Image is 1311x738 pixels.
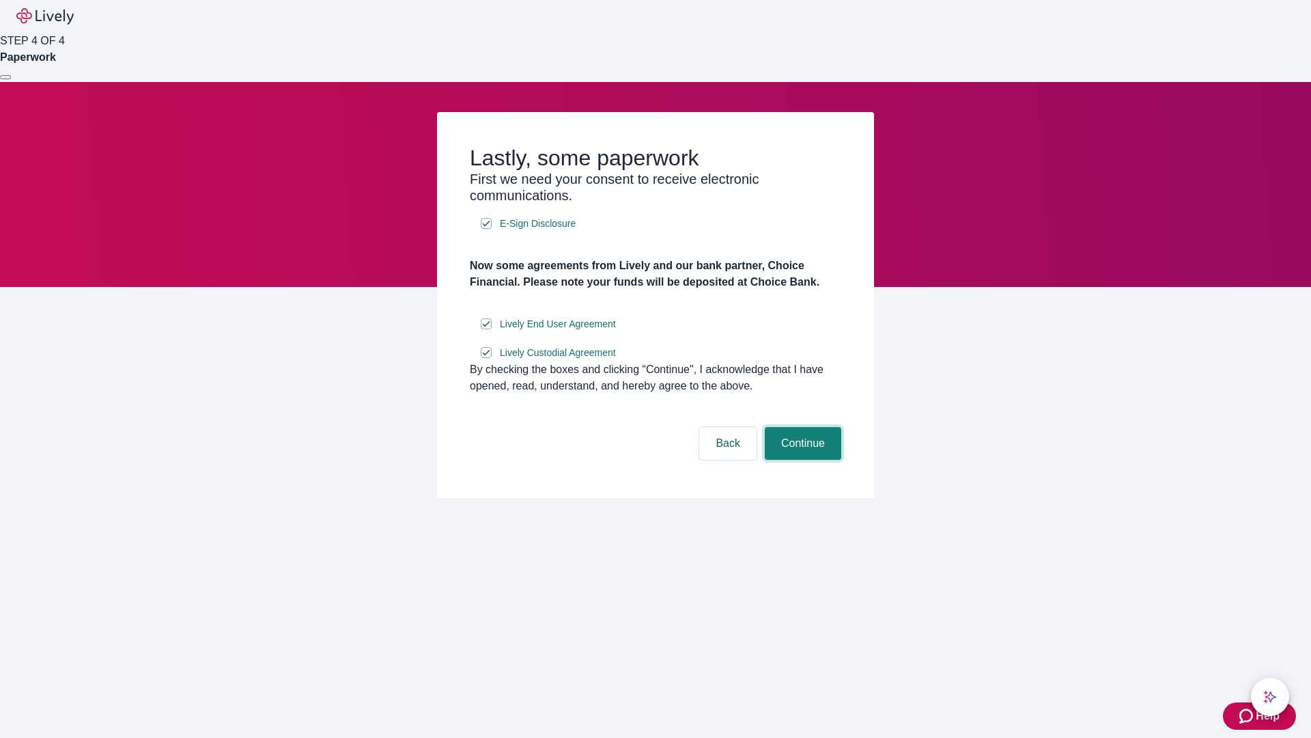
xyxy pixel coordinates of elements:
[1263,690,1277,704] svg: Lively AI Assistant
[500,217,576,231] span: E-Sign Disclosure
[470,361,841,394] div: By checking the boxes and clicking “Continue", I acknowledge that I have opened, read, understand...
[470,145,841,171] h2: Lastly, some paperwork
[500,346,616,360] span: Lively Custodial Agreement
[1239,708,1256,724] svg: Zendesk support icon
[1223,702,1296,730] button: Zendesk support iconHelp
[699,427,757,460] button: Back
[470,171,841,204] h3: First we need your consent to receive electronic communications.
[1251,678,1289,716] button: chat
[497,344,619,361] a: e-sign disclosure document
[500,317,616,331] span: Lively End User Agreement
[497,316,619,333] a: e-sign disclosure document
[765,427,841,460] button: Continue
[497,215,578,232] a: e-sign disclosure document
[470,258,841,290] h4: Now some agreements from Lively and our bank partner, Choice Financial. Please note your funds wi...
[1256,708,1280,724] span: Help
[16,8,74,25] img: Lively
